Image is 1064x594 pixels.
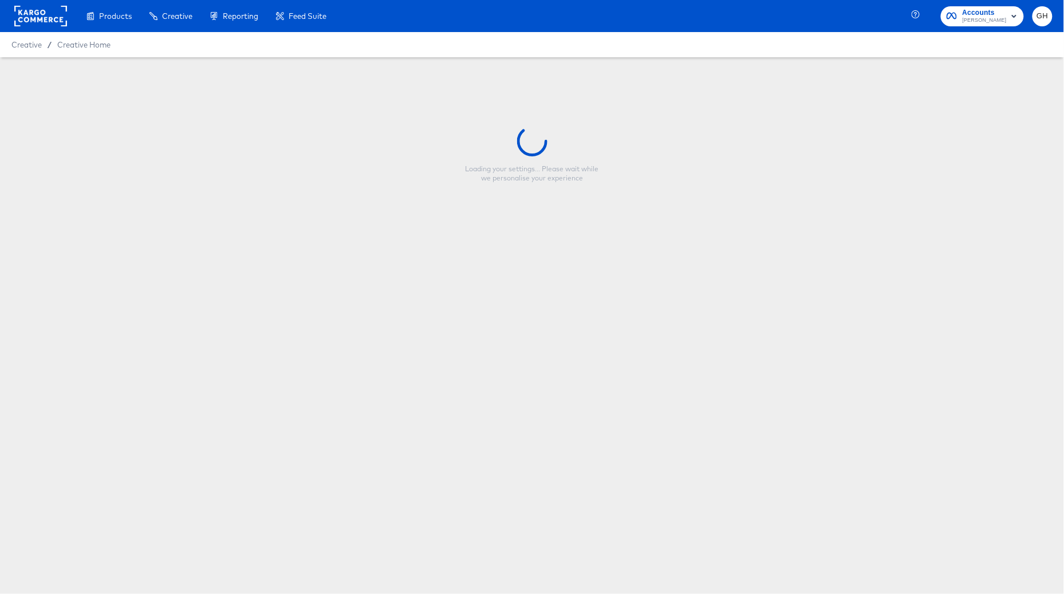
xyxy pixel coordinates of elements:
span: Feed Suite [289,11,326,21]
span: Reporting [223,11,258,21]
span: / [42,40,57,49]
span: Products [99,11,132,21]
span: Accounts [963,7,1007,19]
a: Creative Home [57,40,111,49]
button: Accounts[PERSON_NAME] [941,6,1024,26]
span: Creative [162,11,192,21]
span: [PERSON_NAME] [963,16,1007,25]
button: GH [1033,6,1053,26]
span: GH [1037,10,1048,23]
div: Loading your settings... Please wait while we personalise your experience [460,164,604,183]
span: Creative [11,40,42,49]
